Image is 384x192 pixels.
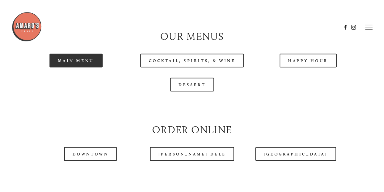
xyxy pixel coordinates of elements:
[150,147,234,161] a: [PERSON_NAME] Dell
[280,54,337,67] a: Happy Hour
[140,54,244,67] a: Cocktail, Spirits, & Wine
[170,78,214,91] a: Dessert
[12,12,42,42] img: Amaro's Table
[23,122,361,137] h2: Order Online
[49,54,103,67] a: Main Menu
[64,147,117,161] a: Downtown
[255,147,336,161] a: [GEOGRAPHIC_DATA]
